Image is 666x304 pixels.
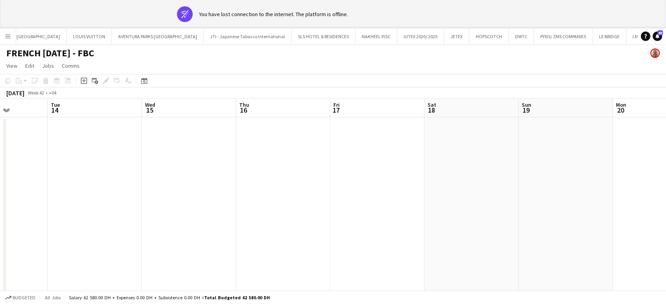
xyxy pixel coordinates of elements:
[292,29,355,44] button: SLS HOTEL & RESIDENCES
[69,295,270,300] div: Salary 62 580.00 DH + Expenses 0.00 DH + Subsistence 0.00 DH =
[50,106,60,115] span: 14
[522,101,531,108] span: Sun
[2,29,67,44] button: SUR [GEOGRAPHIC_DATA]
[397,29,444,44] button: GITEX 2020/ 2025
[650,48,660,58] app-user-avatar: Viviane Melatti
[6,62,17,69] span: View
[6,89,24,97] div: [DATE]
[144,106,155,115] span: 15
[112,29,204,44] button: AVENTURA PARKS [GEOGRAPHIC_DATA]
[204,295,270,300] span: Total Budgeted 62 580.00 DH
[4,293,37,302] button: Budgeted
[238,106,249,115] span: 16
[509,29,534,44] button: DWTC
[13,295,35,300] span: Budgeted
[3,61,20,71] a: View
[25,62,34,69] span: Edit
[39,61,57,71] a: Jobs
[204,29,292,44] button: JTI - Japanese Tabacco International
[239,101,249,108] span: Thu
[67,29,112,44] button: LOUIS VUITTON
[199,11,348,18] div: You have lost connection to the internet. The platform is offline.
[593,29,626,44] button: LE BRIDGE
[51,101,60,108] span: Tue
[444,29,469,44] button: JETEX
[653,32,662,41] a: 45
[26,90,46,96] span: Week 42
[469,29,509,44] button: HOPSCOTCH
[657,30,663,35] span: 45
[534,29,593,44] button: PYXIS/ ZMS COMPANIES
[145,101,155,108] span: Wed
[616,101,626,108] span: Mon
[426,106,436,115] span: 18
[428,101,436,108] span: Sat
[521,106,531,115] span: 19
[355,29,397,44] button: NAKHEEL PJSC
[332,106,340,115] span: 17
[333,101,340,108] span: Fri
[59,61,83,71] a: Comms
[615,106,626,115] span: 20
[22,61,37,71] a: Edit
[49,90,56,96] div: +04
[42,62,54,69] span: Jobs
[43,295,62,300] span: All jobs
[62,62,80,69] span: Comms
[6,47,94,59] h1: FRENCH [DATE] - FBC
